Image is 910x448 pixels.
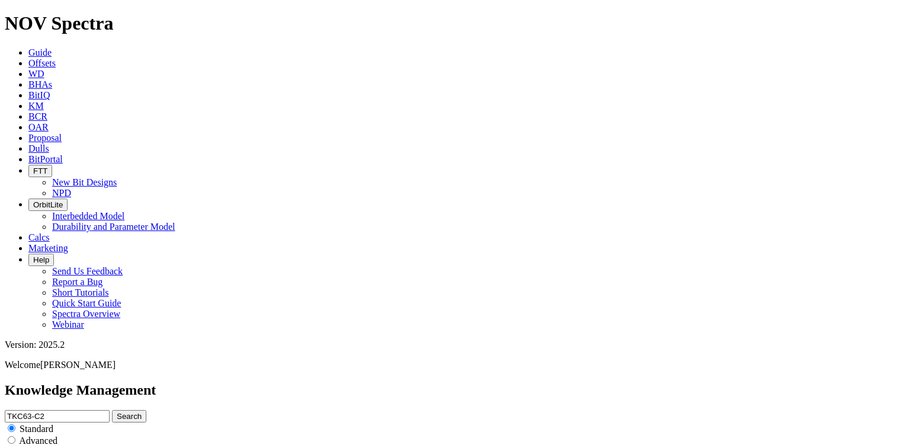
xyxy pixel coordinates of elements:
[19,436,57,446] span: Advanced
[33,200,63,209] span: OrbitLite
[28,69,44,79] a: WD
[5,360,905,370] p: Welcome
[52,309,120,319] a: Spectra Overview
[28,199,68,211] button: OrbitLite
[28,47,52,57] a: Guide
[28,232,50,242] a: Calcs
[28,165,52,177] button: FTT
[52,222,175,232] a: Durability and Parameter Model
[28,133,62,143] a: Proposal
[52,287,109,297] a: Short Tutorials
[40,360,116,370] span: [PERSON_NAME]
[28,122,49,132] a: OAR
[20,424,53,434] span: Standard
[52,266,123,276] a: Send Us Feedback
[52,319,84,329] a: Webinar
[5,340,905,350] div: Version: 2025.2
[5,382,905,398] h2: Knowledge Management
[5,12,905,34] h1: NOV Spectra
[28,58,56,68] a: Offsets
[52,211,124,221] a: Interbedded Model
[52,277,102,287] a: Report a Bug
[33,255,49,264] span: Help
[52,298,121,308] a: Quick Start Guide
[28,154,63,164] a: BitPortal
[28,254,54,266] button: Help
[28,143,49,153] a: Dulls
[28,111,47,121] a: BCR
[52,177,117,187] a: New Bit Designs
[28,79,52,89] a: BHAs
[28,101,44,111] a: KM
[28,90,50,100] a: BitIQ
[28,243,68,253] a: Marketing
[52,188,71,198] a: NPD
[33,167,47,175] span: FTT
[112,410,146,423] button: Search
[5,410,110,423] input: e.g. Smoothsteer Record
